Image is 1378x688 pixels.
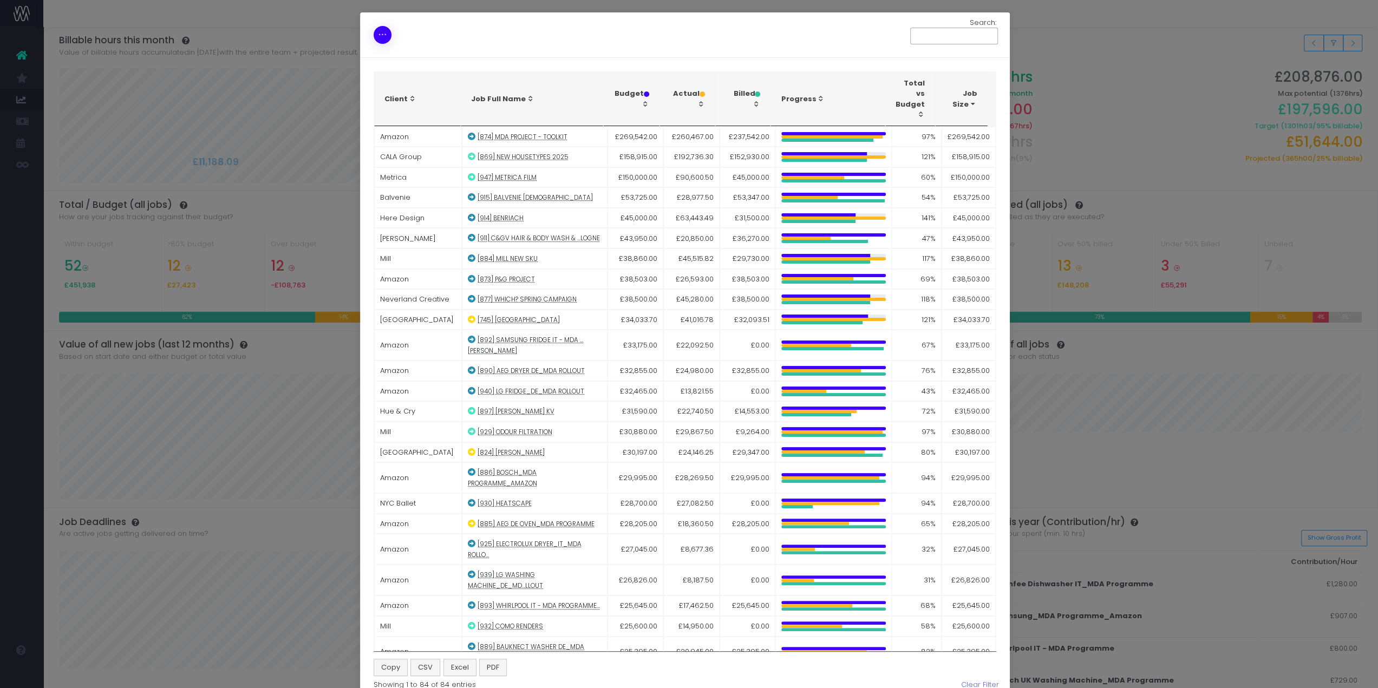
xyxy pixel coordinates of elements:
[942,167,996,188] td: £150,000.00
[468,540,582,559] abbr: [925] Electrolux Dryer_IT_MDA Rollout
[468,468,537,488] abbr: [886] Bosch_MDA Programme_Amazon
[720,127,776,147] td: £237,542.00
[663,534,720,565] td: £8,677.36
[720,381,776,402] td: £0.00
[892,514,942,534] td: 65%
[374,401,462,422] td: Hue & Cry
[942,127,996,147] td: £269,542.00
[942,442,996,463] td: £30,197.00
[781,94,874,104] div: Progress
[374,330,462,361] td: Amazon
[608,595,664,616] td: £25,645.00
[942,401,996,422] td: £31,590.00
[608,289,664,310] td: £38,500.00
[663,381,720,402] td: £13,821.55
[663,361,720,381] td: £24,980.00
[478,173,537,182] abbr: [947] Metrica Film
[892,310,942,330] td: 121%
[418,662,433,673] span: CSV
[892,442,942,463] td: 80%
[608,462,664,493] td: £29,995.00
[663,401,720,422] td: £22,740.50
[374,422,462,442] td: Mill
[720,310,776,330] td: £32,093.51
[478,316,560,324] abbr: [745] Builyeon Road
[478,366,585,375] abbr: [890] AEG Dryer DE_MDA Rollout
[381,662,400,673] span: Copy
[892,269,942,290] td: 69%
[942,534,996,565] td: £27,045.00
[374,269,462,290] td: Amazon
[374,514,462,534] td: Amazon
[608,422,664,442] td: £30,880.00
[942,147,996,167] td: £158,915.00
[720,208,776,228] td: £31,500.00
[374,637,462,667] td: Amazon
[608,637,664,667] td: £25,395.00
[374,361,462,381] td: Amazon
[663,462,720,493] td: £28,269.50
[659,72,715,126] th: Actual : activate to sort column ascending
[608,442,664,463] td: £30,197.00
[935,72,988,126] th: Job Size: activate to sort column ascending
[942,565,996,595] td: £26,826.00
[663,127,720,147] td: £260,467.00
[726,88,761,109] div: Billed
[945,88,977,109] div: Job Size
[892,637,942,667] td: 82%
[468,571,543,590] abbr: [939] LG Washing Machine_DE_MDA Rollout
[374,565,462,595] td: Amazon
[663,269,720,290] td: £26,593.00
[942,187,996,208] td: £53,725.00
[663,330,720,361] td: £22,092.50
[663,248,720,269] td: £45,515.82
[942,248,996,269] td: £38,860.00
[374,248,462,269] td: Mill
[468,336,583,355] abbr: [892] Samsung Fridge IT - MDA Programme
[942,422,996,442] td: £30,880.00
[892,248,942,269] td: 117%
[942,330,996,361] td: £33,175.00
[663,167,720,188] td: £90,600.50
[478,601,600,610] abbr: [893] Whirlpool IT - MDA Programme
[384,94,450,104] div: Client
[608,269,664,290] td: £38,503.00
[663,616,720,637] td: £14,950.00
[663,310,720,330] td: £41,016.78
[478,622,543,631] abbr: [932] CoMo Renders
[374,289,462,310] td: Neverland Creative
[670,88,705,109] div: Actual
[663,187,720,208] td: £28,977.50
[720,289,776,310] td: £38,500.00
[720,147,776,167] td: £152,930.00
[374,493,462,514] td: NYC Ballet
[910,28,998,44] input: Search:
[608,310,664,330] td: £34,033.70
[942,493,996,514] td: £28,700.00
[608,534,664,565] td: £27,045.00
[478,193,593,202] abbr: [915] Balvenie 50YO
[892,401,942,422] td: 72%
[720,167,776,188] td: £45,000.00
[478,499,532,508] abbr: [930] Heatscape
[720,248,776,269] td: £29,730.00
[374,127,462,147] td: Amazon
[374,310,462,330] td: [GEOGRAPHIC_DATA]
[720,442,776,463] td: £29,347.00
[613,88,649,109] div: Budget
[942,269,996,290] td: £38,503.00
[720,187,776,208] td: £53,347.00
[608,187,664,208] td: £53,725.00
[608,208,664,228] td: £45,000.00
[942,381,996,402] td: £32,465.00
[603,72,659,126] th: Budget : activate to sort column ascending
[478,133,567,141] abbr: [874] MDA Project - Toolkit
[663,147,720,167] td: £192,736.30
[608,330,664,361] td: £33,175.00
[942,361,996,381] td: £32,855.00
[478,387,584,396] abbr: [940] LG Fridge_DE_MDA Rollout
[896,78,925,120] div: Total vs Budget
[720,637,776,667] td: £25,395.00
[720,269,776,290] td: £38,503.00
[374,167,462,188] td: Metrica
